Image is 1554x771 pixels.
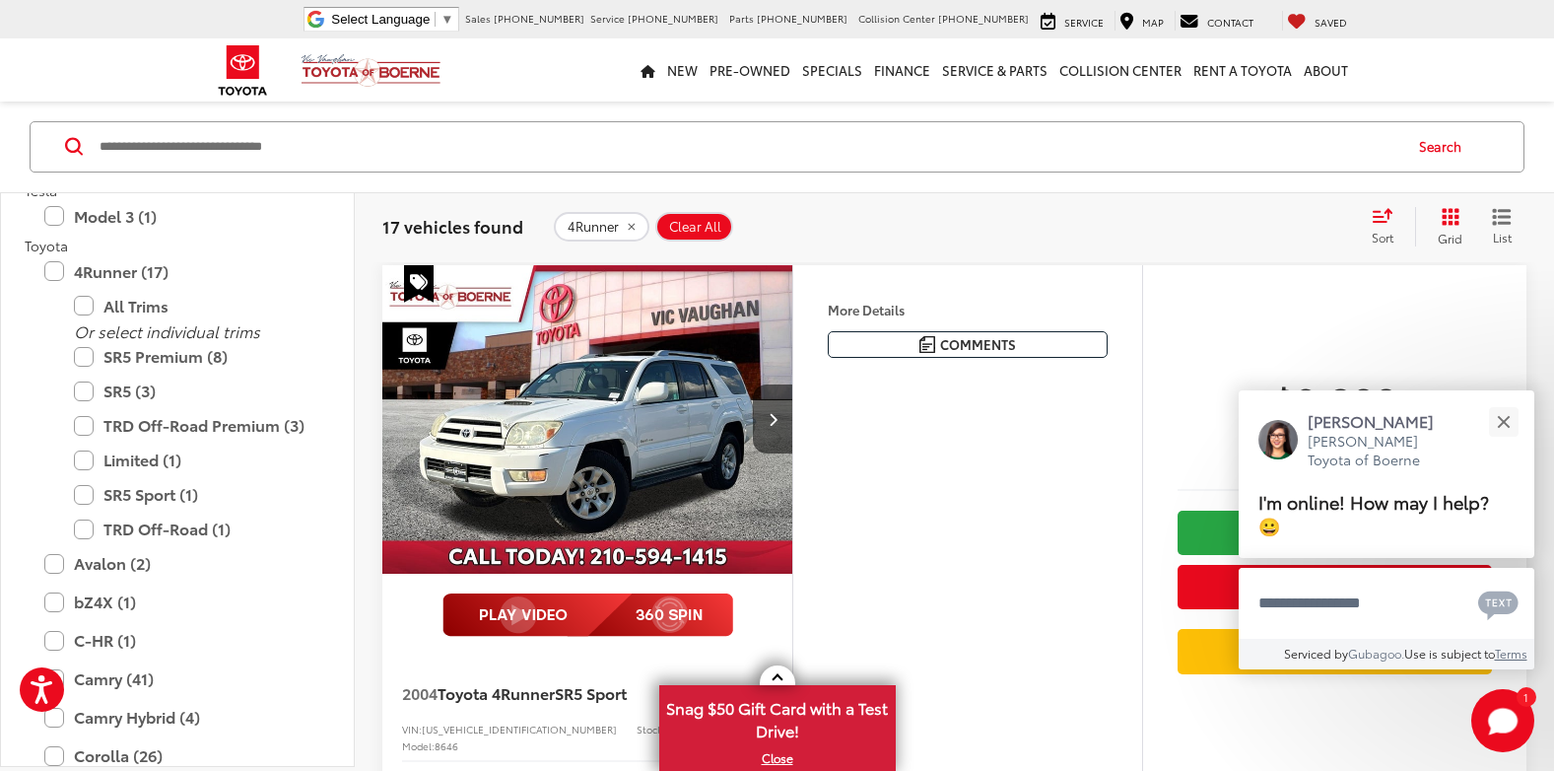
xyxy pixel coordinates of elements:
span: ​ [435,12,436,27]
img: Vic Vaughan Toyota of Boerne [301,53,441,88]
label: TRD Off-Road (1) [74,512,310,546]
span: Serviced by [1284,645,1348,662]
span: 2004 [402,681,438,704]
span: Select Language [331,12,430,27]
span: [PHONE_NUMBER] [757,11,847,26]
a: Select Language​ [331,12,453,27]
span: List [1492,229,1512,245]
span: VIN: [402,722,422,736]
span: Toyota [25,236,68,255]
textarea: Type your message [1239,568,1534,639]
span: ▼ [440,12,453,27]
span: Map [1142,15,1164,30]
span: Stock: [637,722,665,736]
label: SR5 (3) [74,374,310,408]
span: [PHONE_NUMBER] [628,11,718,26]
button: remove 4Runner [554,212,649,242]
span: [DATE] Price: [1178,435,1492,455]
label: C-HR (1) [44,623,310,658]
button: Search [1400,122,1490,172]
span: Sales [465,11,491,26]
button: Comments [828,331,1108,358]
span: Contact [1207,15,1253,30]
img: Comments [919,336,935,353]
span: Comments [940,335,1016,354]
label: 4Runner (17) [44,254,310,289]
input: Search by Make, Model, or Keyword [98,123,1400,171]
span: Service [1064,15,1104,30]
span: Model: [402,738,435,753]
a: Service & Parts: Opens in a new tab [936,38,1053,102]
span: Special [404,265,434,303]
span: Clear All [669,219,721,235]
a: Terms [1495,645,1527,662]
span: 17 vehicles found [382,214,523,238]
p: [PERSON_NAME] [1308,410,1453,432]
span: [US_VEHICLE_IDENTIFICATION_NUMBER] [422,722,617,736]
label: TRD Off-Road Premium (3) [74,408,310,443]
button: Close [1482,400,1524,443]
p: [PERSON_NAME] Toyota of Boerne [1308,432,1453,470]
span: Service [590,11,625,26]
div: Close[PERSON_NAME][PERSON_NAME] Toyota of BoerneI'm online! How may I help? 😀Type your messageCha... [1239,390,1534,669]
span: $9,200 [1178,376,1492,425]
span: 4Runner [568,219,619,235]
span: 8646 [435,738,458,753]
label: bZ4X (1) [44,585,310,619]
span: 1 [1523,692,1528,701]
button: Clear All [655,212,733,242]
a: Collision Center [1053,38,1187,102]
a: Check Availability [1178,511,1492,555]
a: Finance [868,38,936,102]
a: Pre-Owned [704,38,796,102]
a: 2004Toyota 4RunnerSR5 Sport [402,682,705,704]
a: Map [1115,11,1169,31]
img: 2004 Toyota 4Runner SR5 Sport [381,265,794,575]
a: Value Your Trade [1178,629,1492,673]
span: Toyota 4Runner [438,681,555,704]
a: Gubagoo. [1348,645,1404,662]
i: Or select individual trims [74,319,260,342]
a: Rent a Toyota [1187,38,1298,102]
a: Service [1036,11,1109,31]
button: Next image [753,385,792,454]
span: [PHONE_NUMBER] [938,11,1029,26]
label: Avalon (2) [44,546,310,581]
img: Toyota [206,38,280,103]
a: My Saved Vehicles [1282,11,1352,31]
svg: Start Chat [1471,689,1534,752]
span: Use is subject to [1404,645,1495,662]
a: Contact [1175,11,1258,31]
label: Camry (41) [44,662,310,696]
a: Specials [796,38,868,102]
a: New [661,38,704,102]
img: full motion video [442,594,733,637]
span: Parts [729,11,754,26]
a: Home [635,38,661,102]
button: Chat with SMS [1472,581,1524,625]
span: SR5 Sport [555,681,627,704]
span: Snag $50 Gift Card with a Test Drive! [661,687,894,747]
button: Get Price Now [1178,565,1492,609]
h4: More Details [828,303,1108,316]
div: 2004 Toyota 4Runner SR5 Sport 0 [381,265,794,574]
span: Saved [1315,15,1347,30]
label: Camry Hybrid (4) [44,700,310,735]
span: Sort [1372,229,1393,245]
label: Model 3 (1) [44,199,310,234]
span: I'm online! How may I help? 😀 [1258,488,1489,538]
svg: Text [1478,589,1519,620]
span: [PHONE_NUMBER] [494,11,584,26]
button: Select sort value [1362,207,1415,246]
button: Toggle Chat Window [1471,689,1534,752]
label: SR5 Sport (1) [74,477,310,512]
label: All Trims [74,289,310,323]
label: Limited (1) [74,443,310,477]
span: Grid [1438,230,1462,246]
span: Collision Center [858,11,935,26]
label: SR5 Premium (8) [74,339,310,374]
a: About [1298,38,1354,102]
a: 2004 Toyota 4Runner SR5 Sport2004 Toyota 4Runner SR5 Sport2004 Toyota 4Runner SR5 Sport2004 Toyot... [381,265,794,574]
button: Grid View [1415,207,1477,246]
